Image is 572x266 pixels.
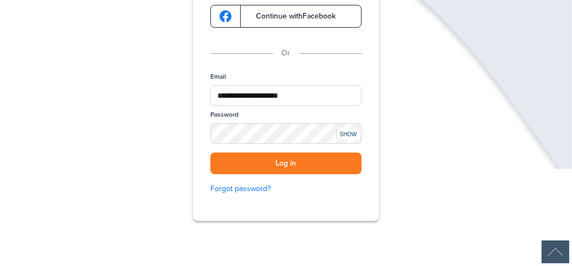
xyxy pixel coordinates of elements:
[542,240,569,263] div: Scroll Back to Top
[336,129,360,140] div: SHOW
[210,153,362,175] button: Log in
[210,123,362,144] input: Password
[210,72,226,81] label: Email
[210,110,239,119] label: Password
[542,240,569,263] img: Back to Top
[220,10,232,22] img: google-logo
[282,47,291,59] p: Or
[245,12,336,20] span: Continue with Facebook
[210,85,362,106] input: Email
[210,5,362,28] a: google-logoContinue withFacebook
[210,183,362,195] a: Forgot password?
